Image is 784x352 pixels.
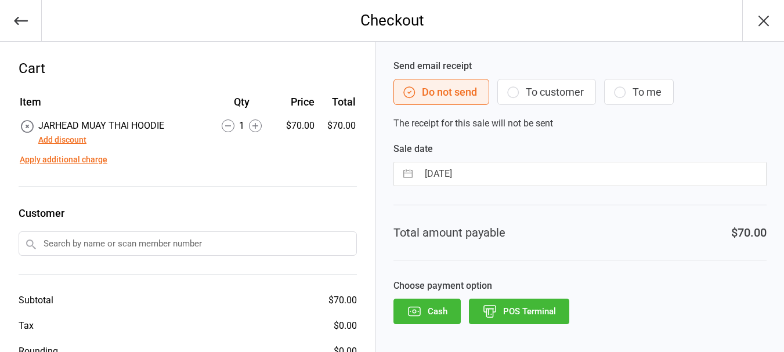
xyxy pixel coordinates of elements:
[19,58,357,79] div: Cart
[19,293,53,307] div: Subtotal
[19,319,34,333] div: Tax
[393,299,461,324] button: Cash
[393,142,767,156] label: Sale date
[277,94,315,110] div: Price
[393,59,767,130] div: The receipt for this sale will not be sent
[38,134,86,146] button: Add discount
[208,94,276,118] th: Qty
[319,119,356,147] td: $70.00
[19,205,357,221] label: Customer
[731,224,767,241] div: $70.00
[38,120,164,131] span: JARHEAD MUAY THAI HOODIE
[20,154,107,166] button: Apply additional charge
[277,119,315,133] div: $70.00
[328,293,357,307] div: $70.00
[19,231,357,256] input: Search by name or scan member number
[208,119,276,133] div: 1
[393,279,767,293] label: Choose payment option
[393,79,489,105] button: Do not send
[319,94,356,118] th: Total
[20,94,207,118] th: Item
[469,299,569,324] button: POS Terminal
[334,319,357,333] div: $0.00
[604,79,674,105] button: To me
[393,59,767,73] label: Send email receipt
[393,224,505,241] div: Total amount payable
[497,79,596,105] button: To customer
